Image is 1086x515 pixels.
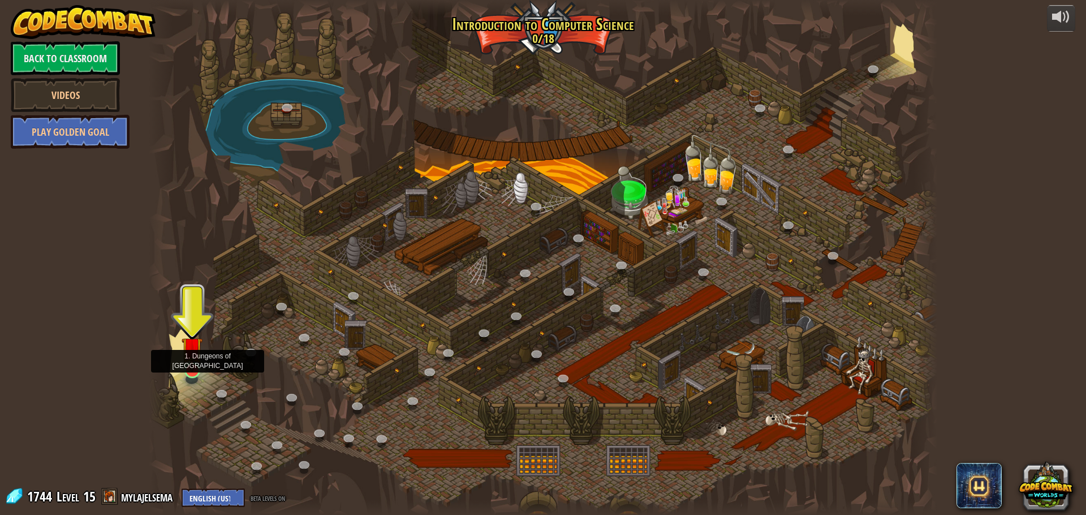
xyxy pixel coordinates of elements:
a: Videos [11,78,120,112]
a: Play Golden Goal [11,115,130,149]
a: mylajelsema [121,487,176,505]
span: 1744 [27,487,55,505]
a: Back to Classroom [11,41,120,75]
img: level-banner-unstarted.png [182,323,202,371]
span: Level [57,487,79,506]
button: Adjust volume [1047,5,1075,32]
img: CodeCombat - Learn how to code by playing a game [11,5,156,39]
span: 15 [83,487,96,505]
span: beta levels on [251,492,285,503]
